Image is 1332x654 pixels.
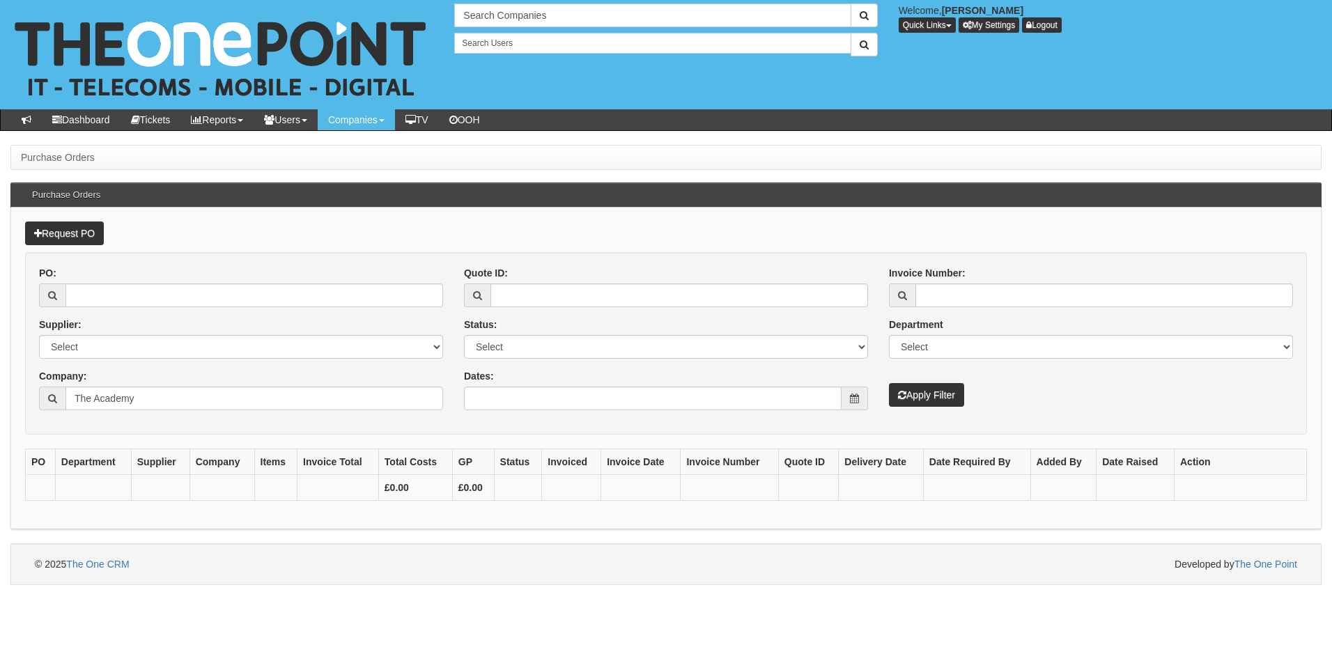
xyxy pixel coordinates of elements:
th: Invoice Number [681,449,778,475]
th: PO [26,449,56,475]
a: Dashboard [42,109,121,130]
div: Welcome, [888,3,1332,33]
th: Date Required By [923,449,1030,475]
label: Invoice Number: [889,266,966,280]
th: Added By [1030,449,1097,475]
a: Users [254,109,318,130]
h3: Purchase Orders [25,183,107,207]
th: GP [452,449,494,475]
th: Invoice Date [601,449,681,475]
th: Department [55,449,131,475]
th: Invoiced [542,449,601,475]
th: £0.00 [378,475,452,501]
label: PO: [39,266,56,280]
a: Request PO [25,221,104,245]
th: Status [494,449,542,475]
input: Search Users [454,33,851,54]
label: Quote ID: [464,266,508,280]
label: Status: [464,318,497,332]
th: Invoice Total [297,449,379,475]
label: Company: [39,369,86,383]
input: Search Companies [454,3,851,27]
b: [PERSON_NAME] [942,5,1023,16]
th: Quote ID [778,449,839,475]
label: Supplier: [39,318,82,332]
th: Action [1175,449,1307,475]
th: Total Costs [378,449,452,475]
a: The One CRM [66,559,129,570]
label: Department [889,318,943,332]
th: Company [189,449,254,475]
a: TV [395,109,439,130]
a: Companies [318,109,395,130]
a: Tickets [121,109,181,130]
a: Logout [1022,17,1062,33]
th: Supplier [131,449,189,475]
a: My Settings [959,17,1020,33]
th: Date Raised [1097,449,1175,475]
a: Reports [180,109,254,130]
span: Developed by [1175,557,1297,571]
span: © 2025 [35,559,130,570]
th: Delivery Date [839,449,924,475]
label: Dates: [464,369,494,383]
button: Quick Links [899,17,956,33]
th: Items [254,449,297,475]
a: The One Point [1234,559,1297,570]
button: Apply Filter [889,383,964,407]
a: OOH [439,109,490,130]
th: £0.00 [452,475,494,501]
li: Purchase Orders [21,150,95,164]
